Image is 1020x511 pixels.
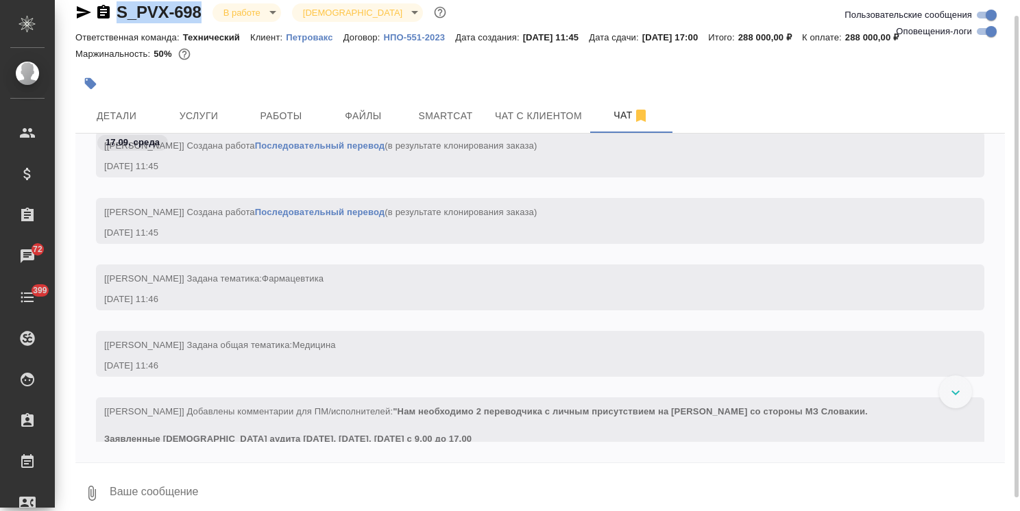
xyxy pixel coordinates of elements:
[95,4,112,21] button: Скопировать ссылку
[75,68,106,99] button: Добавить тэг
[262,273,324,284] span: Фармацевтика
[413,108,478,125] span: Smartcat
[104,160,936,173] div: [DATE] 11:45
[104,359,936,373] div: [DATE] 11:46
[292,340,335,350] span: Медицина
[212,3,281,22] div: В работе
[642,32,709,42] p: [DATE] 17:00
[75,32,183,42] p: Ответственная команда:
[383,31,455,42] a: НПО-551-2023
[183,32,250,42] p: Технический
[25,284,56,297] span: 399
[175,45,193,63] button: 120000.00 RUB;
[104,340,336,350] span: [[PERSON_NAME]] Задана общая тематика:
[104,292,936,306] div: [DATE] 11:46
[738,32,802,42] p: 288 000,00 ₽
[330,108,396,125] span: Файлы
[598,107,664,124] span: Чат
[255,207,385,217] a: Последовательный перевод
[104,406,868,499] span: "Нам необходимо 2 переводчика с личным присутствием на [PERSON_NAME] со стороны МЗ Словакии. Заяв...
[117,3,202,21] a: S_PVX-698
[104,207,537,217] span: [[PERSON_NAME]] Создана работа (в результате клонирования заказа)
[154,49,175,59] p: 50%
[589,32,642,42] p: Дата сдачи:
[299,7,406,18] button: [DEMOGRAPHIC_DATA]
[495,108,582,125] span: Чат с клиентом
[3,239,51,273] a: 72
[75,49,154,59] p: Маржинальность:
[286,31,343,42] a: Петровакс
[455,32,522,42] p: Дата создания:
[286,32,343,42] p: Петровакс
[896,25,972,38] span: Оповещения-логи
[104,226,936,240] div: [DATE] 11:45
[802,32,845,42] p: К оплате:
[84,108,149,125] span: Детали
[3,280,51,314] a: 399
[708,32,738,42] p: Итого:
[250,32,286,42] p: Клиент:
[292,3,423,22] div: В работе
[845,8,972,22] span: Пользовательские сообщения
[25,242,51,256] span: 72
[431,3,449,21] button: Доп статусы указывают на важность/срочность заказа
[104,273,324,284] span: [[PERSON_NAME]] Задана тематика:
[75,4,92,21] button: Скопировать ссылку для ЯМессенджера
[219,7,265,18] button: В работе
[104,406,868,499] span: [[PERSON_NAME]] Добавлены комментарии для ПМ/исполнителей:
[106,136,160,149] p: 17.09, среда
[383,32,455,42] p: НПО-551-2023
[248,108,314,125] span: Работы
[343,32,384,42] p: Договор:
[523,32,590,42] p: [DATE] 11:45
[166,108,232,125] span: Услуги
